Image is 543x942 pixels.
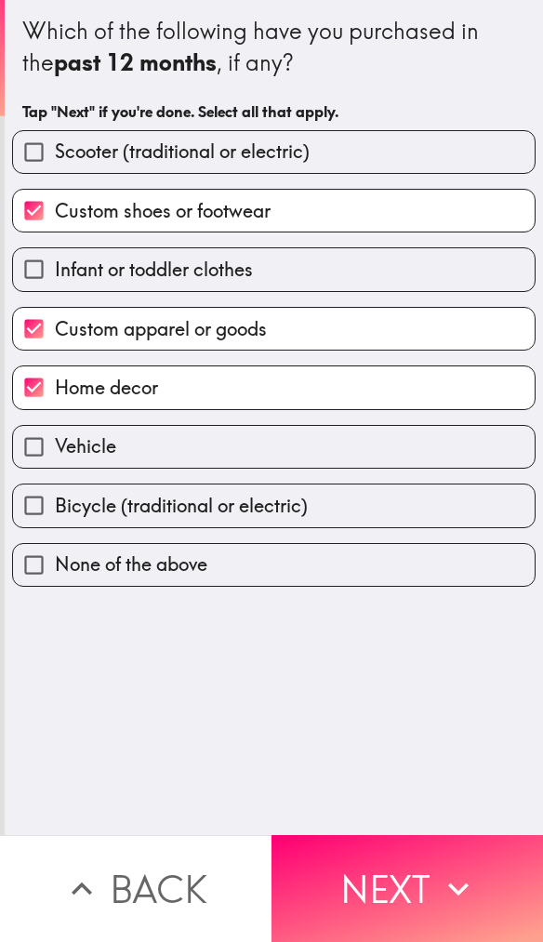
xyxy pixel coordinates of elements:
[13,366,535,408] button: Home decor
[22,16,525,78] div: Which of the following have you purchased in the , if any?
[55,433,116,459] span: Vehicle
[13,308,535,350] button: Custom apparel or goods
[13,131,535,173] button: Scooter (traditional or electric)
[55,551,207,577] span: None of the above
[54,48,217,76] b: past 12 months
[13,484,535,526] button: Bicycle (traditional or electric)
[55,316,267,342] span: Custom apparel or goods
[55,198,271,224] span: Custom shoes or footwear
[55,493,308,519] span: Bicycle (traditional or electric)
[55,139,310,165] span: Scooter (traditional or electric)
[55,257,253,283] span: Infant or toddler clothes
[271,835,543,942] button: Next
[13,544,535,586] button: None of the above
[55,375,158,401] span: Home decor
[13,248,535,290] button: Infant or toddler clothes
[13,426,535,468] button: Vehicle
[22,101,525,122] h6: Tap "Next" if you're done. Select all that apply.
[13,190,535,232] button: Custom shoes or footwear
